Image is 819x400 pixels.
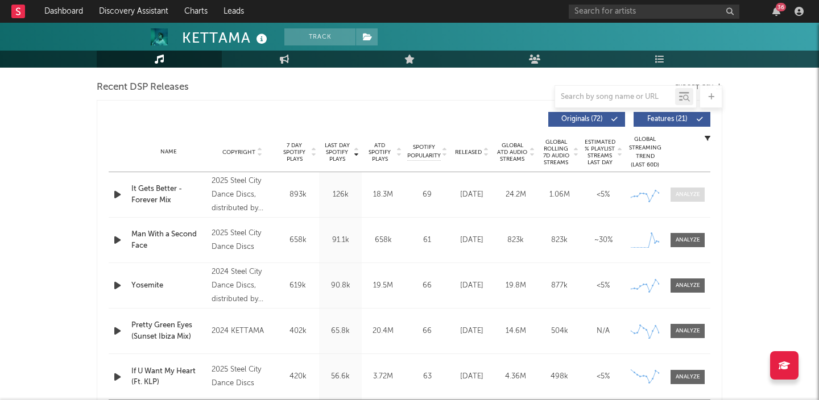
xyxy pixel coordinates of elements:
[212,363,274,390] div: 2025 Steel City Dance Discs
[407,235,447,246] div: 61
[455,149,482,156] span: Released
[556,116,608,123] span: Originals ( 72 )
[453,235,491,246] div: [DATE]
[365,235,402,246] div: 658k
[540,280,578,291] div: 877k
[212,324,274,338] div: 2024 KETTAMA
[279,142,309,163] span: 7 Day Spotify Plays
[279,235,316,246] div: 658k
[279,280,316,291] div: 619k
[279,189,316,201] div: 893k
[772,7,780,16] button: 36
[453,280,491,291] div: [DATE]
[569,5,739,19] input: Search for artists
[131,320,206,342] a: Pretty Green Eyes (Sunset Ibiza Mix)
[407,143,441,160] span: Spotify Popularity
[497,189,535,201] div: 24.2M
[540,371,578,382] div: 498k
[407,189,447,201] div: 69
[97,81,189,94] span: Recent DSP Releases
[497,371,535,382] div: 4.36M
[365,371,402,382] div: 3.72M
[182,28,270,47] div: KETTAMA
[584,371,622,382] div: <5%
[584,189,622,201] div: <5%
[497,142,528,163] span: Global ATD Audio Streams
[555,93,675,102] input: Search by song name or URL
[407,326,447,337] div: 66
[322,235,359,246] div: 91.1k
[322,326,359,337] div: 65.8k
[540,326,578,337] div: 504k
[322,189,359,201] div: 126k
[540,235,578,246] div: 823k
[776,3,786,11] div: 36
[279,326,316,337] div: 402k
[365,189,402,201] div: 18.3M
[212,174,274,215] div: 2025 Steel City Dance Discs, distributed by LG105
[497,280,535,291] div: 19.8M
[131,184,206,206] a: It Gets Better - Forever Mix
[628,135,662,169] div: Global Streaming Trend (Last 60D)
[453,189,491,201] div: [DATE]
[322,280,359,291] div: 90.8k
[407,371,447,382] div: 63
[365,142,395,163] span: ATD Spotify Plays
[212,265,274,306] div: 2024 Steel City Dance Discs, distributed by LG105
[365,280,402,291] div: 19.5M
[365,326,402,337] div: 20.4M
[212,227,274,254] div: 2025 Steel City Dance Discs
[222,149,255,156] span: Copyright
[497,235,535,246] div: 823k
[584,139,615,166] span: Estimated % Playlist Streams Last Day
[131,280,206,291] a: Yosemite
[634,112,710,127] button: Features(21)
[584,280,622,291] div: <5%
[322,142,352,163] span: Last Day Spotify Plays
[641,116,693,123] span: Features ( 21 )
[675,84,722,91] button: Export CSV
[453,371,491,382] div: [DATE]
[131,366,206,388] a: If U Want My Heart (Ft. KLP)
[284,28,355,45] button: Track
[407,280,447,291] div: 66
[131,148,206,156] div: Name
[584,235,622,246] div: ~ 30 %
[497,326,535,337] div: 14.6M
[131,229,206,251] a: Man With a Second Face
[279,371,316,382] div: 420k
[548,112,625,127] button: Originals(72)
[584,326,622,337] div: N/A
[322,371,359,382] div: 56.6k
[540,139,572,166] span: Global Rolling 7D Audio Streams
[540,189,578,201] div: 1.06M
[453,326,491,337] div: [DATE]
